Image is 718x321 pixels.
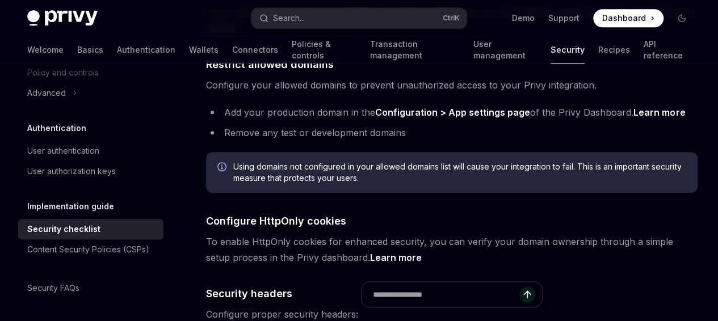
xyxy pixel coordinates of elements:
a: Learn more [370,252,422,264]
svg: Info [217,162,229,174]
a: Demo [512,12,535,24]
a: Content Security Policies (CSPs) [18,239,163,260]
a: Configuration > App settings page [375,107,530,119]
li: Remove any test or development domains [206,125,698,141]
div: Search... [273,11,305,25]
span: Configure your allowed domains to prevent unauthorized access to your Privy integration. [206,77,698,93]
a: User authentication [18,141,163,161]
a: Support [548,12,580,24]
a: Transaction management [370,36,460,64]
div: Security checklist [27,222,100,236]
a: Learn more [633,107,685,119]
span: Using domains not configured in your allowed domains list will cause your integration to fail. Th... [233,161,686,184]
span: Dashboard [602,12,646,24]
input: Ask a question... [373,282,519,307]
button: Toggle dark mode [673,9,691,27]
div: User authentication [27,144,99,158]
a: Dashboard [593,9,664,27]
button: Send message [519,286,535,302]
a: Connectors [232,36,278,64]
a: Authentication [117,36,175,64]
a: Security [551,36,585,64]
span: Restrict allowed domains [206,57,334,72]
div: Advanced [27,86,66,100]
button: Advanced [18,83,163,103]
a: User management [473,36,537,64]
a: Security FAQs [18,278,163,298]
li: Add your production domain in the of the Privy Dashboard. [206,104,698,120]
a: Recipes [598,36,630,64]
a: User authorization keys [18,161,163,181]
button: Search...CtrlK [251,8,467,28]
img: dark logo [27,10,98,26]
a: Policies & controls [292,36,356,64]
div: User authorization keys [27,164,116,178]
h5: Authentication [27,121,86,135]
a: Welcome [27,36,64,64]
a: Wallets [189,36,219,64]
div: Content Security Policies (CSPs) [27,243,149,256]
span: Ctrl K [443,14,460,23]
a: Security checklist [18,219,163,239]
span: To enable HttpOnly cookies for enhanced security, you can verify your domain ownership through a ... [206,234,698,265]
a: API reference [644,36,691,64]
div: Security FAQs [27,281,79,295]
h5: Implementation guide [27,200,114,213]
span: Configure HttpOnly cookies [206,213,346,229]
a: Basics [77,36,103,64]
